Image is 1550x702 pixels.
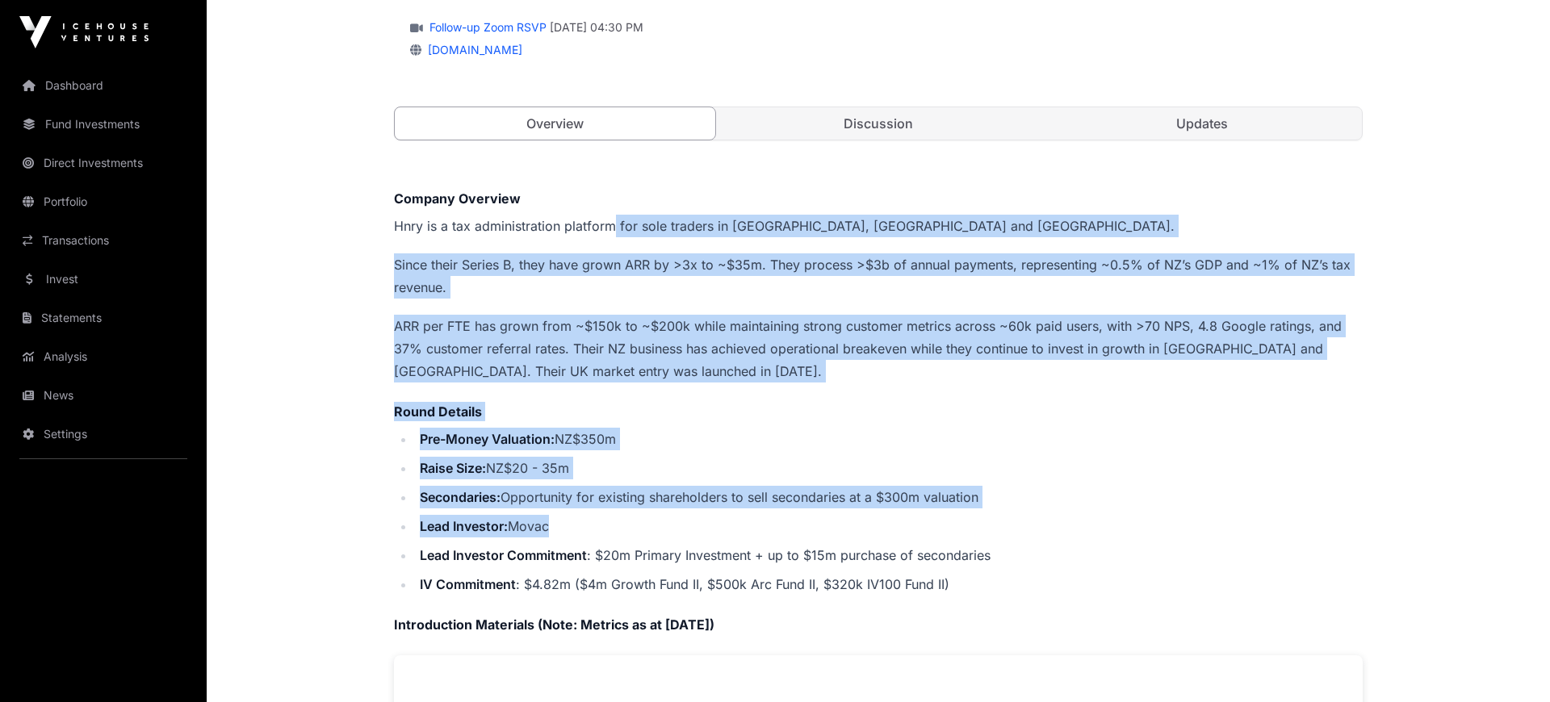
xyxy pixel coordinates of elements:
[13,300,194,336] a: Statements
[420,547,587,563] strong: Lead Investor Commitment
[420,489,501,505] strong: Secondaries:
[394,616,714,633] strong: Introduction Materials (Note: Metrics as at [DATE])
[1469,625,1550,702] iframe: Chat Widget
[13,107,194,142] a: Fund Investments
[420,576,516,592] strong: IV Commitment
[415,544,1363,566] li: : $20m Primary Investment + up to $15m purchase of secondaries
[415,486,1363,508] li: Opportunity for existing shareholders to sell secondaries at a $300m valuation
[395,107,1362,140] nav: Tabs
[394,107,716,140] a: Overview
[13,184,194,219] a: Portfolio
[13,339,194,374] a: Analysis
[394,215,1363,237] p: Hnry is a tax administration platform for sole traders in [GEOGRAPHIC_DATA], [GEOGRAPHIC_DATA] an...
[13,145,194,181] a: Direct Investments
[718,107,1039,140] a: Discussion
[13,68,194,103] a: Dashboard
[13,416,194,452] a: Settings
[1041,107,1362,140] a: Updates
[394,315,1363,382] p: ARR per FTE has grown from ~$150k to ~$200k while maintaining strong customer metrics across ~60k...
[420,518,508,534] strong: Lead Investor:
[415,515,1363,537] li: Movac
[420,460,486,476] strong: Raise Size:
[415,428,1363,450] li: NZ$350m
[394,403,482,420] strong: Round Details
[394,190,521,207] strong: Company Overview
[550,19,643,36] span: [DATE] 04:30 PM
[426,19,547,36] a: Follow-up Zoom RSVP
[19,16,149,48] img: Icehouse Ventures Logo
[421,43,522,56] a: [DOMAIN_NAME]
[13,378,194,413] a: News
[13,223,194,258] a: Transactions
[394,253,1363,299] p: Since their Series B, they have grown ARR by >3x to ~$35m. They process >$3b of annual payments, ...
[13,261,194,297] a: Invest
[420,431,555,447] strong: Pre-Money Valuation:
[415,457,1363,479] li: NZ$20 - 35m
[415,573,1363,595] li: : $4.82m ($4m Growth Fund II, $500k Arc Fund II, $320k IV100 Fund II)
